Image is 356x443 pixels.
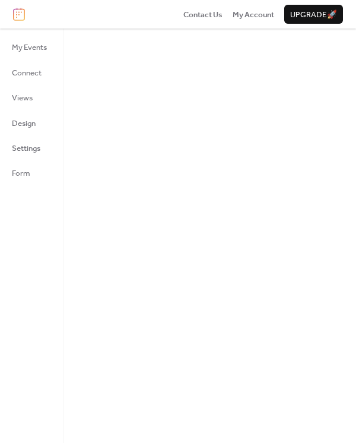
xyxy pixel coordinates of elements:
[12,67,42,79] span: Connect
[5,63,54,82] a: Connect
[12,118,36,129] span: Design
[233,8,274,20] a: My Account
[5,138,54,157] a: Settings
[5,163,54,182] a: Form
[183,8,223,20] a: Contact Us
[12,143,40,154] span: Settings
[12,92,33,104] span: Views
[12,42,47,53] span: My Events
[183,9,223,21] span: Contact Us
[284,5,343,24] button: Upgrade🚀
[5,113,54,132] a: Design
[290,9,337,21] span: Upgrade 🚀
[233,9,274,21] span: My Account
[12,167,30,179] span: Form
[13,8,25,21] img: logo
[5,88,54,107] a: Views
[5,37,54,56] a: My Events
